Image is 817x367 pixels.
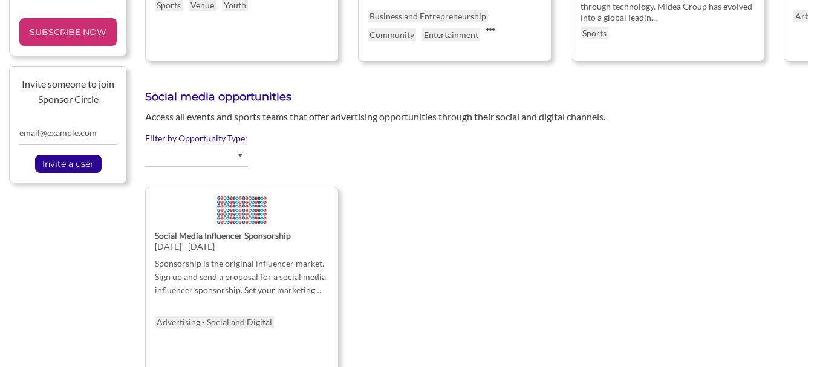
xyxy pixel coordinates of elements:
[145,89,808,105] h3: Social media opportunities
[155,316,274,328] a: Advertising - Social and Digital
[216,195,269,230] img: Social Media Influencer Sponsorship Logo
[136,109,646,124] div: Access all events and sports teams that offer advertising opportunities through their social and ...
[155,230,291,241] strong: Social Media Influencer Sponsorship
[24,23,112,41] a: SUBSCRIBE NOW
[368,28,416,41] p: Community
[581,27,608,39] p: Sports
[422,28,480,41] p: Entertainment
[155,257,329,297] p: Sponsorship is the original influencer market. Sign up and send a proposal for a social media inf...
[155,187,329,307] a: Social Media Influencer Sponsorship LogoSocial Media Influencer Sponsorship[DATE] - [DATE]Sponsor...
[19,76,117,107] p: Invite someone to join Sponsor Circle
[145,133,808,144] label: Filter by Opportunity Type:
[368,10,488,22] p: Business and Entrepreneurship
[36,155,100,172] input: Invite a user
[19,122,117,145] input: email@example.com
